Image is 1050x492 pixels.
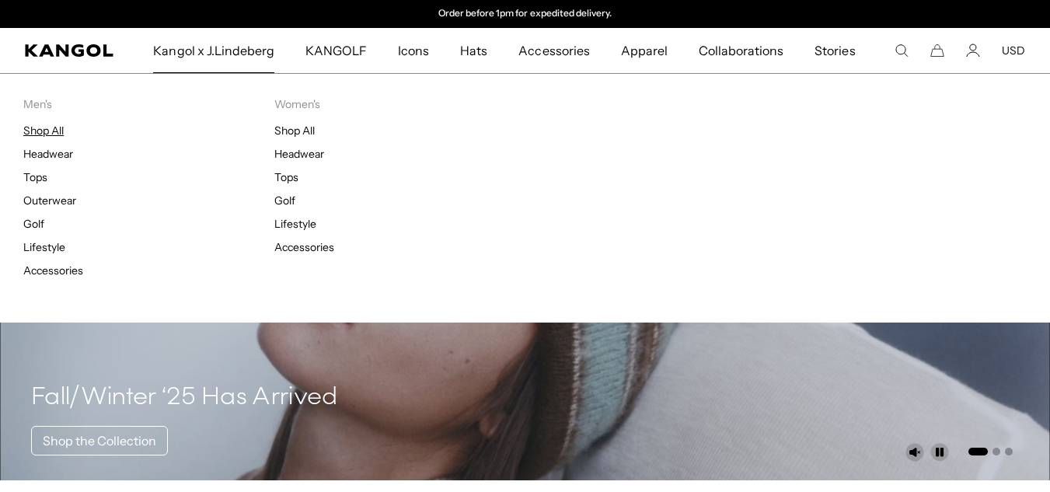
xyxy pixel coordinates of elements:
button: Unmute [905,443,924,462]
span: Icons [398,28,429,73]
span: KANGOLF [305,28,367,73]
a: Headwear [274,147,324,161]
span: Apparel [621,28,668,73]
a: Accessories [274,240,334,254]
button: Go to slide 2 [992,448,1000,455]
ul: Select a slide to show [967,445,1013,457]
button: Go to slide 3 [1005,448,1013,455]
a: Tops [23,170,47,184]
a: Shop All [274,124,315,138]
span: Accessories [518,28,589,73]
h4: Fall/Winter ‘25 Has Arrived [31,382,338,413]
a: Stories [799,28,870,73]
a: Golf [23,217,44,231]
a: Hats [445,28,503,73]
p: Women's [274,97,525,111]
button: USD [1002,44,1025,58]
summary: Search here [895,44,909,58]
a: Headwear [23,147,73,161]
a: Tops [274,170,298,184]
button: Pause [930,443,949,462]
button: Go to slide 1 [968,448,988,455]
div: Announcement [365,8,685,20]
a: Lifestyle [23,240,65,254]
div: 2 of 2 [365,8,685,20]
a: Kangol x J.Lindeberg [138,28,290,73]
a: Shop the Collection [31,426,168,455]
a: Collaborations [683,28,799,73]
a: Account [966,44,980,58]
a: Shop All [23,124,64,138]
span: Stories [815,28,855,73]
a: Icons [382,28,445,73]
span: Collaborations [699,28,783,73]
a: Kangol [25,44,114,57]
a: Accessories [503,28,605,73]
a: Lifestyle [274,217,316,231]
p: Order before 1pm for expedited delivery. [438,8,612,20]
p: Men's [23,97,274,111]
span: Hats [460,28,487,73]
a: Accessories [23,263,83,277]
a: KANGOLF [290,28,382,73]
a: Golf [274,194,295,208]
slideshow-component: Announcement bar [365,8,685,20]
a: Apparel [605,28,683,73]
button: Cart [930,44,944,58]
span: Kangol x J.Lindeberg [153,28,274,73]
a: Outerwear [23,194,76,208]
